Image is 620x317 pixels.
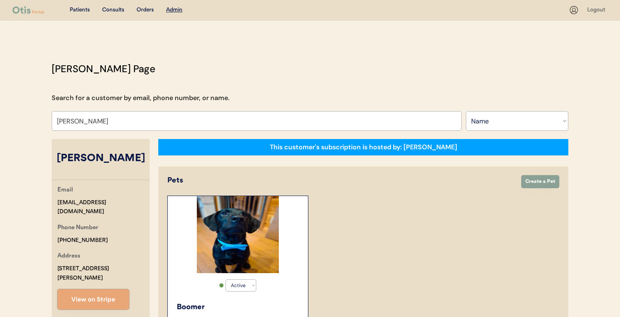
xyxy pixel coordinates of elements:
[70,6,90,14] div: Patients
[52,93,230,103] div: Search for a customer by email, phone number, or name.
[52,62,155,76] div: [PERSON_NAME] Page
[57,236,108,245] div: [PHONE_NUMBER]
[521,175,559,188] button: Create a Pet
[166,7,182,13] u: Admin
[270,143,457,152] div: This customer's subscription is hosted by: [PERSON_NAME]
[587,6,608,14] div: Logout
[167,175,513,186] div: Pets
[57,198,150,217] div: [EMAIL_ADDRESS][DOMAIN_NAME]
[57,185,73,196] div: Email
[57,289,129,310] button: View on Stripe
[137,6,154,14] div: Orders
[197,196,279,273] img: FB_IMG_1739750339476.jpg
[57,223,98,233] div: Phone Number
[177,302,300,313] div: Boomer
[57,251,80,262] div: Address
[102,6,124,14] div: Consults
[52,111,462,131] input: Search by name
[52,151,150,166] div: [PERSON_NAME]
[57,264,150,283] div: [STREET_ADDRESS][PERSON_NAME]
